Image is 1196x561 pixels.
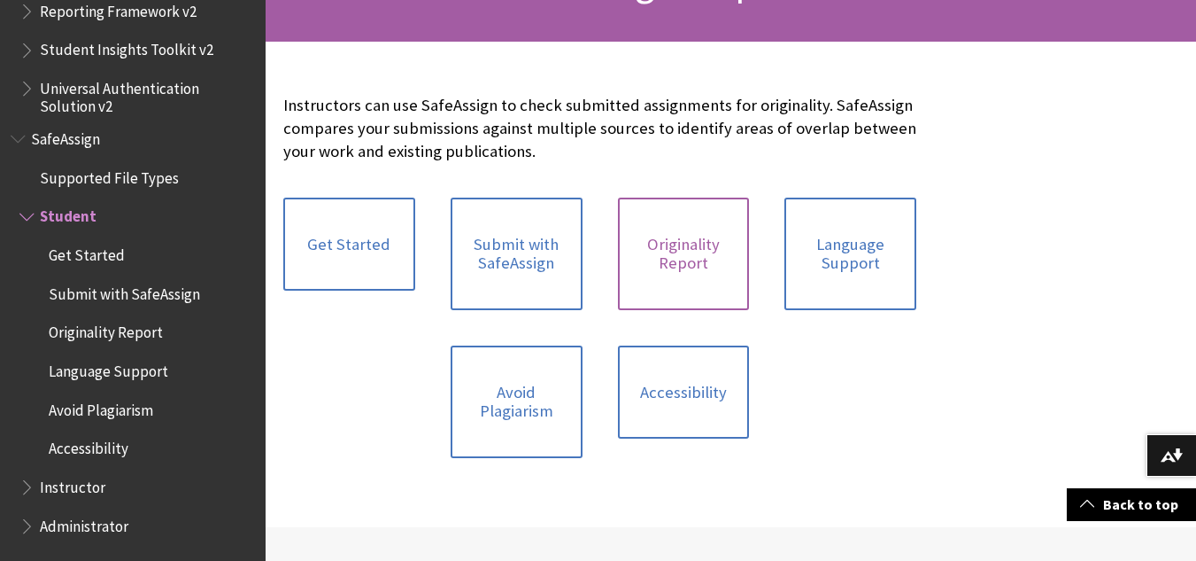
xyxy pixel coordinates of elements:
[40,35,213,59] span: Student Insights Toolkit v2
[49,356,168,380] span: Language Support
[49,279,200,303] span: Submit with SafeAssign
[618,346,750,440] a: Accessibility
[31,124,100,148] span: SafeAssign
[283,94,916,164] p: Instructors can use SafeAssign to check submitted assignments for originality. SafeAssign compare...
[618,198,750,310] a: Originality Report
[49,395,153,419] span: Avoid Plagiarism
[40,74,253,115] span: Universal Authentication Solution v2
[40,202,96,226] span: Student
[784,198,916,310] a: Language Support
[49,434,128,458] span: Accessibility
[451,198,583,310] a: Submit with SafeAssign
[49,240,125,264] span: Get Started
[40,472,105,496] span: Instructor
[40,511,128,535] span: Administrator
[451,346,583,458] a: Avoid Plagiarism
[40,163,179,187] span: Supported File Types
[283,198,415,292] a: Get Started
[49,318,163,342] span: Originality Report
[11,124,255,541] nav: Book outline for Blackboard SafeAssign
[1067,488,1196,521] a: Back to top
